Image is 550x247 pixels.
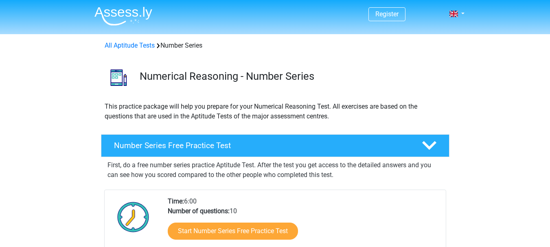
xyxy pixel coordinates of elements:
[98,134,453,157] a: Number Series Free Practice Test
[94,7,152,26] img: Assessly
[113,197,154,237] img: Clock
[140,70,443,83] h3: Numerical Reasoning - Number Series
[375,10,399,18] a: Register
[168,197,184,205] b: Time:
[105,102,446,121] p: This practice package will help you prepare for your Numerical Reasoning Test. All exercises are ...
[168,207,230,215] b: Number of questions:
[114,141,409,150] h4: Number Series Free Practice Test
[168,223,298,240] a: Start Number Series Free Practice Test
[101,60,136,95] img: number series
[107,160,443,180] p: First, do a free number series practice Aptitude Test. After the test you get access to the detai...
[105,42,155,49] a: All Aptitude Tests
[101,41,449,50] div: Number Series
